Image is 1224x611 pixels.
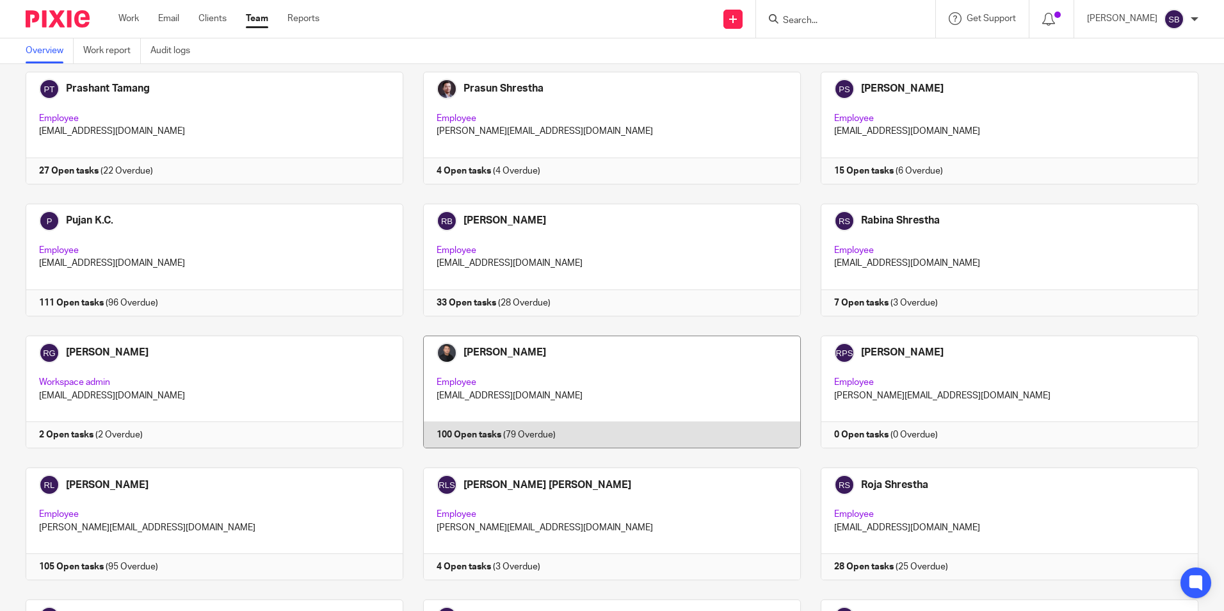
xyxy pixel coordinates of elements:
[26,38,74,63] a: Overview
[150,38,200,63] a: Audit logs
[967,14,1016,23] span: Get Support
[118,12,139,25] a: Work
[158,12,179,25] a: Email
[1164,9,1184,29] img: svg%3E
[83,38,141,63] a: Work report
[26,10,90,28] img: Pixie
[782,15,897,27] input: Search
[246,12,268,25] a: Team
[1087,12,1157,25] p: [PERSON_NAME]
[198,12,227,25] a: Clients
[287,12,319,25] a: Reports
